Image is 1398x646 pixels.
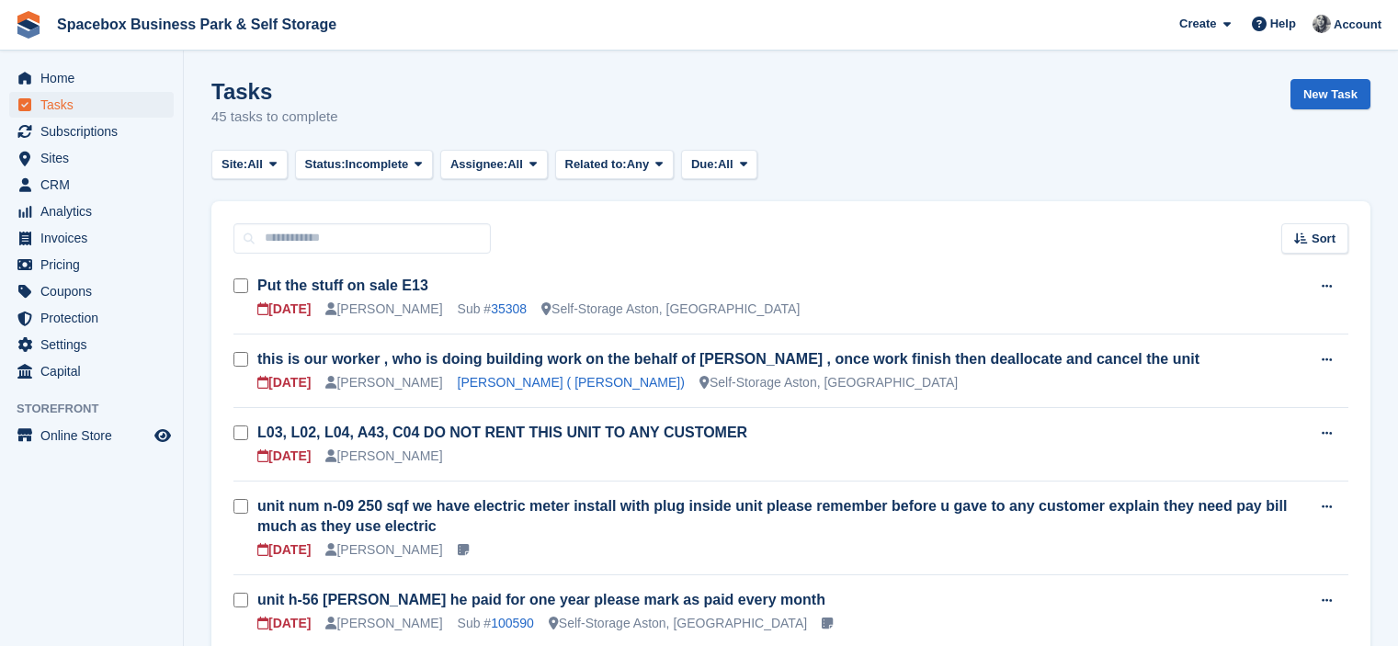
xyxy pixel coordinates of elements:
[1312,230,1335,248] span: Sort
[40,65,151,91] span: Home
[9,119,174,144] a: menu
[699,373,958,392] div: Self-Storage Aston, [GEOGRAPHIC_DATA]
[295,150,433,180] button: Status: Incomplete
[15,11,42,39] img: stora-icon-8386f47178a22dfd0bd8f6a31ec36ba5ce8667c1dd55bd0f319d3a0aa187defe.svg
[40,358,151,384] span: Capital
[325,447,442,466] div: [PERSON_NAME]
[555,150,674,180] button: Related to: Any
[257,351,1199,367] a: this is our worker , who is doing building work on the behalf of [PERSON_NAME] , once work finish...
[565,155,627,174] span: Related to:
[346,155,409,174] span: Incomplete
[9,172,174,198] a: menu
[325,614,442,633] div: [PERSON_NAME]
[541,300,800,319] div: Self-Storage Aston, [GEOGRAPHIC_DATA]
[9,332,174,357] a: menu
[40,198,151,224] span: Analytics
[325,540,442,560] div: [PERSON_NAME]
[40,92,151,118] span: Tasks
[257,373,311,392] div: [DATE]
[17,400,183,418] span: Storefront
[40,332,151,357] span: Settings
[325,373,442,392] div: [PERSON_NAME]
[40,145,151,171] span: Sites
[9,305,174,331] a: menu
[458,375,685,390] a: [PERSON_NAME] ( [PERSON_NAME])
[257,278,428,293] a: Put the stuff on sale E13
[152,425,174,447] a: Preview store
[257,425,747,440] a: L03, L02, L04, A43, C04 DO NOT RENT THIS UNIT TO ANY CUSTOMER
[549,614,807,633] div: Self-Storage Aston, [GEOGRAPHIC_DATA]
[627,155,650,174] span: Any
[1270,15,1296,33] span: Help
[9,198,174,224] a: menu
[257,592,825,607] a: unit h-56 [PERSON_NAME] he paid for one year please mark as paid every month
[681,150,757,180] button: Due: All
[40,305,151,331] span: Protection
[40,172,151,198] span: CRM
[491,301,527,316] a: 35308
[9,358,174,384] a: menu
[211,79,338,104] h1: Tasks
[211,150,288,180] button: Site: All
[491,616,534,630] a: 100590
[211,107,338,128] p: 45 tasks to complete
[9,278,174,304] a: menu
[458,614,534,633] div: Sub #
[40,225,151,251] span: Invoices
[1290,79,1370,109] a: New Task
[257,300,311,319] div: [DATE]
[1313,15,1331,33] img: SUDIPTA VIRMANI
[9,423,174,448] a: menu
[691,155,718,174] span: Due:
[9,225,174,251] a: menu
[507,155,523,174] span: All
[222,155,247,174] span: Site:
[9,65,174,91] a: menu
[9,92,174,118] a: menu
[450,155,507,174] span: Assignee:
[40,423,151,448] span: Online Store
[257,447,311,466] div: [DATE]
[1334,16,1381,34] span: Account
[257,498,1287,534] a: unit num n-09 250 sqf we have electric meter install with plug inside unit please remember before...
[247,155,263,174] span: All
[1179,15,1216,33] span: Create
[257,540,311,560] div: [DATE]
[9,145,174,171] a: menu
[325,300,442,319] div: [PERSON_NAME]
[40,278,151,304] span: Coupons
[50,9,344,40] a: Spacebox Business Park & Self Storage
[9,252,174,278] a: menu
[257,614,311,633] div: [DATE]
[305,155,346,174] span: Status:
[440,150,548,180] button: Assignee: All
[718,155,733,174] span: All
[40,252,151,278] span: Pricing
[40,119,151,144] span: Subscriptions
[458,300,528,319] div: Sub #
